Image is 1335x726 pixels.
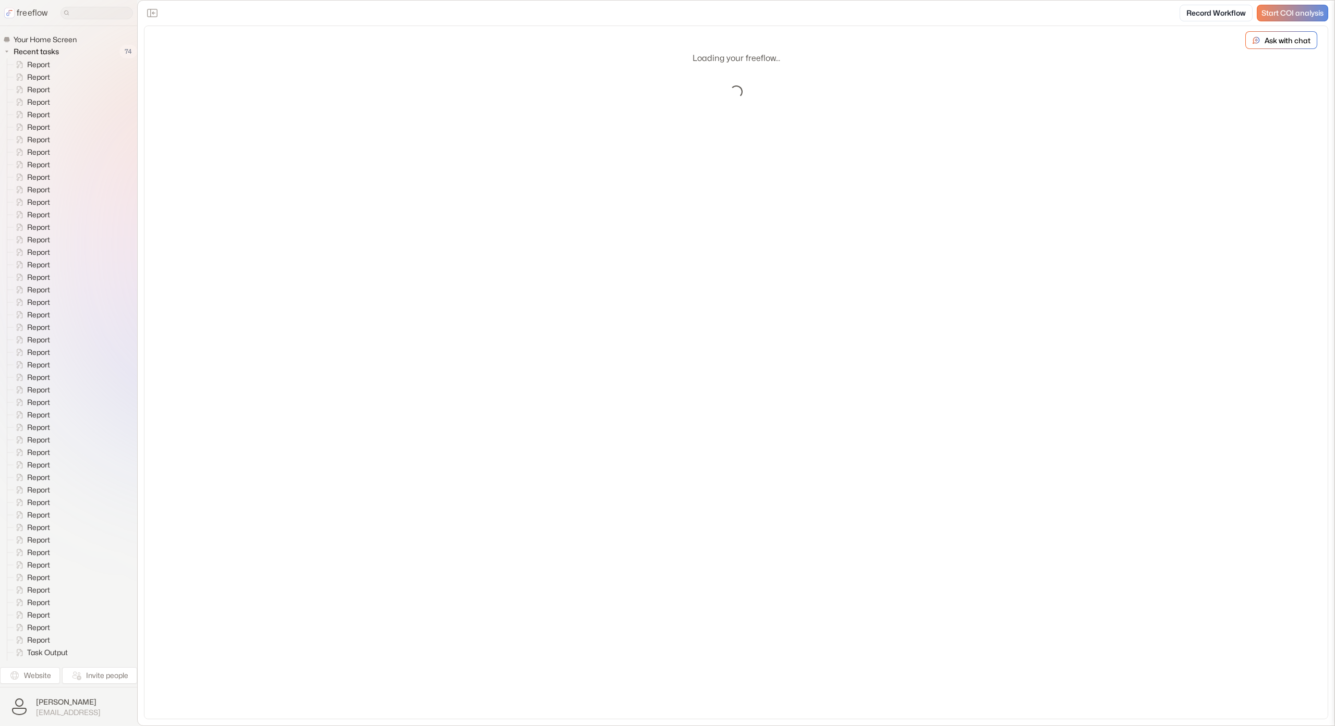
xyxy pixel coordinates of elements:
[25,647,71,658] span: Task Output
[7,459,54,471] a: Report
[25,535,53,545] span: Report
[7,484,54,496] a: Report
[25,197,53,207] span: Report
[7,634,54,646] a: Report
[7,259,54,271] a: Report
[7,621,54,634] a: Report
[4,7,48,19] a: freeflow
[17,7,48,19] p: freeflow
[7,309,54,321] a: Report
[7,409,54,421] a: Report
[7,146,54,158] a: Report
[6,694,131,720] button: [PERSON_NAME][EMAIL_ADDRESS]
[25,97,53,107] span: Report
[25,59,53,70] span: Report
[36,708,101,717] span: [EMAIL_ADDRESS]
[7,359,54,371] a: Report
[7,534,54,546] a: Report
[25,547,53,558] span: Report
[25,235,53,245] span: Report
[7,346,54,359] a: Report
[7,296,54,309] a: Report
[7,171,54,183] a: Report
[25,159,53,170] span: Report
[1261,9,1324,18] span: Start COI analysis
[7,371,54,384] a: Report
[25,222,53,232] span: Report
[25,472,53,483] span: Report
[7,196,54,208] a: Report
[25,660,71,670] span: Task Output
[7,96,54,108] a: Report
[7,133,54,146] a: Report
[7,609,54,621] a: Report
[7,421,54,434] a: Report
[1257,5,1328,21] a: Start COI analysis
[7,271,54,284] a: Report
[25,447,53,458] span: Report
[36,697,101,707] span: [PERSON_NAME]
[25,560,53,570] span: Report
[7,646,72,659] a: Task Output
[25,522,53,533] span: Report
[7,246,54,259] a: Report
[25,622,53,633] span: Report
[25,134,53,145] span: Report
[25,572,53,583] span: Report
[25,285,53,295] span: Report
[25,84,53,95] span: Report
[25,122,53,132] span: Report
[25,435,53,445] span: Report
[25,585,53,595] span: Report
[7,434,54,446] a: Report
[7,321,54,334] a: Report
[7,521,54,534] a: Report
[25,597,53,608] span: Report
[25,109,53,120] span: Report
[7,596,54,609] a: Report
[25,372,53,383] span: Report
[7,396,54,409] a: Report
[7,334,54,346] a: Report
[7,284,54,296] a: Report
[25,422,53,433] span: Report
[25,147,53,157] span: Report
[1180,5,1253,21] a: Record Workflow
[7,471,54,484] a: Report
[7,571,54,584] a: Report
[7,121,54,133] a: Report
[7,559,54,571] a: Report
[3,34,81,45] a: Your Home Screen
[11,46,62,57] span: Recent tasks
[144,5,161,21] button: Close the sidebar
[7,158,54,171] a: Report
[7,509,54,521] a: Report
[7,221,54,233] a: Report
[119,45,137,58] span: 74
[1265,35,1310,46] p: Ask with chat
[25,410,53,420] span: Report
[7,584,54,596] a: Report
[7,108,54,121] a: Report
[7,208,54,221] a: Report
[7,58,54,71] a: Report
[3,45,63,58] button: Recent tasks
[25,397,53,408] span: Report
[7,183,54,196] a: Report
[25,497,53,508] span: Report
[25,184,53,195] span: Report
[25,360,53,370] span: Report
[7,83,54,96] a: Report
[25,610,53,620] span: Report
[62,667,137,684] button: Invite people
[7,659,72,671] a: Task Output
[7,546,54,559] a: Report
[25,310,53,320] span: Report
[25,347,53,358] span: Report
[25,272,53,282] span: Report
[693,52,780,65] p: Loading your freeflow...
[25,460,53,470] span: Report
[25,510,53,520] span: Report
[7,233,54,246] a: Report
[25,260,53,270] span: Report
